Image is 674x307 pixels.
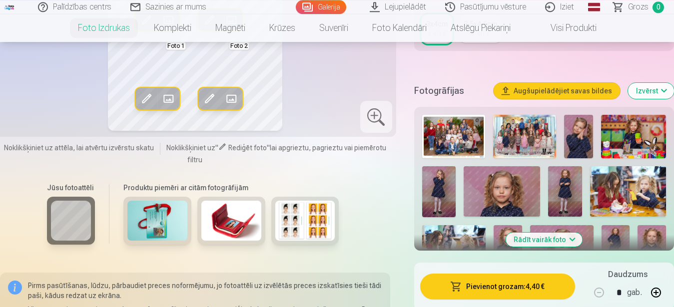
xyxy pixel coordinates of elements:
p: Pirms pasūtīšanas, lūdzu, pārbaudiet preces noformējumu, jo fotoattēli uz izvēlētās preces izskat... [28,281,382,301]
a: Foto izdrukas [66,14,142,42]
span: Noklikšķiniet uz attēla, lai atvērtu izvērstu skatu [4,143,154,153]
a: Visi produkti [523,14,609,42]
span: lai apgrieztu, pagrieztu vai piemērotu filtru [187,144,386,164]
button: Pievienot grozam:4,40 € [420,274,576,300]
h5: Daudzums [608,269,648,281]
span: Noklikšķiniet uz [166,144,215,152]
a: Komplekti [142,14,203,42]
span: " [267,144,270,152]
span: " [215,144,218,152]
h6: Produktu piemēri ar citām fotogrāfijām [119,183,343,193]
button: Augšupielādējiet savas bildes [494,83,620,99]
button: Izvērst [628,83,674,99]
a: Atslēgu piekariņi [439,14,523,42]
img: /fa1 [4,4,15,10]
a: Magnēti [203,14,257,42]
button: Rādīt vairāk foto [506,233,582,247]
a: Suvenīri [307,14,360,42]
h5: Fotogrāfijas [414,84,486,98]
span: 0 [653,1,664,13]
div: gab. [627,281,642,305]
span: Rediģēt foto [228,144,267,152]
span: Grozs [628,1,649,13]
a: Krūzes [257,14,307,42]
a: Foto kalendāri [360,14,439,42]
h6: Jūsu fotoattēli [47,183,95,193]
